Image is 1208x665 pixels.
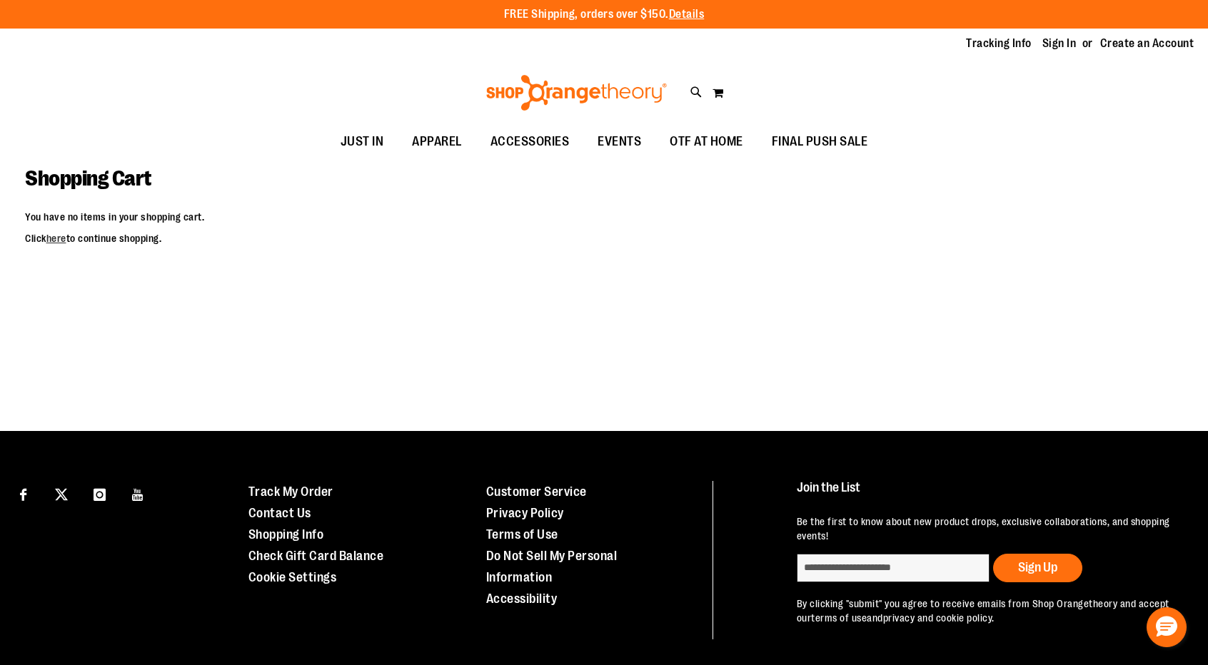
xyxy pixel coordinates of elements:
a: privacy and cookie policy. [883,612,995,624]
span: Shopping Cart [25,166,151,191]
button: Sign Up [993,554,1082,582]
span: ACCESSORIES [490,126,570,158]
a: FINAL PUSH SALE [757,126,882,158]
a: Details [669,8,705,21]
input: enter email [797,554,990,582]
span: APPAREL [412,126,462,158]
a: Visit our Facebook page [11,481,36,506]
a: Create an Account [1100,36,1194,51]
span: JUST IN [341,126,384,158]
span: EVENTS [598,126,641,158]
a: Visit our Instagram page [87,481,112,506]
p: By clicking "submit" you agree to receive emails from Shop Orangetheory and accept our and [797,597,1178,625]
p: You have no items in your shopping cart. [25,210,1183,224]
a: Customer Service [486,484,587,499]
img: Twitter [55,488,68,501]
a: Privacy Policy [486,506,564,520]
a: Visit our Youtube page [126,481,151,506]
span: OTF AT HOME [670,126,743,158]
a: Visit our X page [49,481,74,506]
a: Do Not Sell My Personal Information [486,549,618,584]
a: here [46,233,66,244]
a: Accessibility [486,592,558,606]
a: Shopping Info [248,527,324,542]
p: FREE Shipping, orders over $150. [504,6,705,23]
a: EVENTS [583,126,655,158]
a: ACCESSORIES [476,126,584,158]
button: Hello, have a question? Let’s chat. [1147,607,1187,647]
a: Contact Us [248,506,311,520]
p: Click to continue shopping. [25,231,1183,245]
a: Cookie Settings [248,570,337,584]
a: Check Gift Card Balance [248,549,384,563]
a: Terms of Use [486,527,558,542]
p: Be the first to know about new product drops, exclusive collaborations, and shopping events! [797,514,1178,543]
a: APPAREL [398,126,476,158]
a: JUST IN [326,126,398,158]
a: Track My Order [248,484,333,499]
img: Shop Orangetheory [484,75,669,111]
a: Sign In [1042,36,1077,51]
h4: Join the List [797,481,1178,507]
a: terms of use [811,612,867,624]
span: Sign Up [1018,560,1057,574]
a: Tracking Info [966,36,1032,51]
a: OTF AT HOME [655,126,757,158]
span: FINAL PUSH SALE [772,126,868,158]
